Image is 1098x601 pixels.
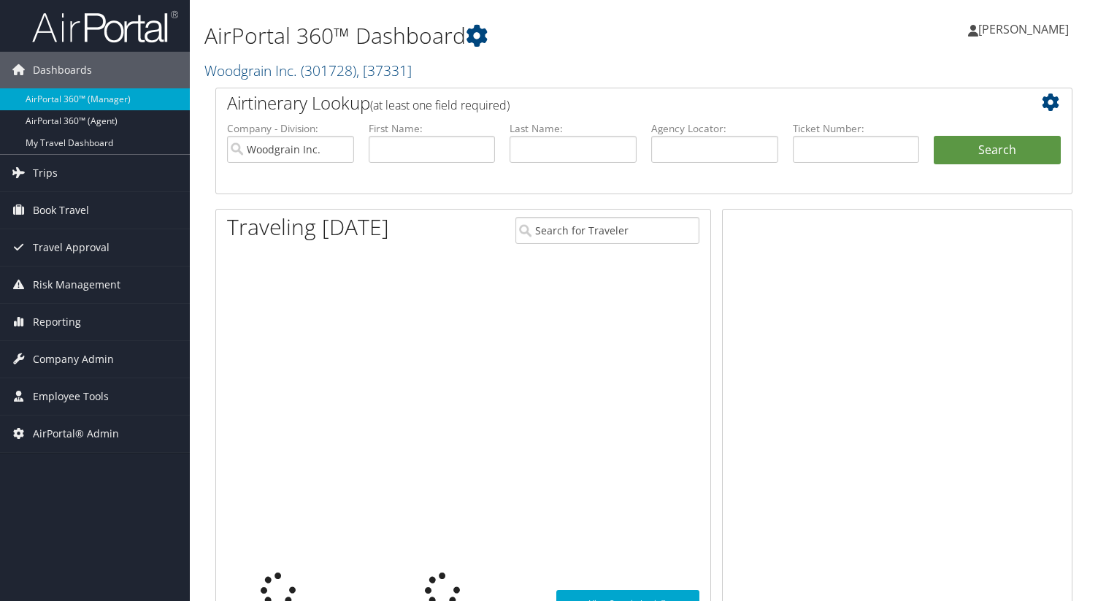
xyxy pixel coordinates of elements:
button: Search [934,136,1061,165]
span: ( 301728 ) [301,61,356,80]
span: Dashboards [33,52,92,88]
span: Book Travel [33,192,89,229]
a: [PERSON_NAME] [968,7,1083,51]
span: Reporting [33,304,81,340]
span: Travel Approval [33,229,110,266]
label: Ticket Number: [793,121,920,136]
span: [PERSON_NAME] [978,21,1069,37]
h1: Traveling [DATE] [227,212,389,242]
label: Last Name: [510,121,637,136]
span: Employee Tools [33,378,109,415]
h2: Airtinerary Lookup [227,91,989,115]
span: , [ 37331 ] [356,61,412,80]
label: Company - Division: [227,121,354,136]
span: Risk Management [33,267,120,303]
label: First Name: [369,121,496,136]
label: Agency Locator: [651,121,778,136]
a: Woodgrain Inc. [204,61,412,80]
span: Trips [33,155,58,191]
span: (at least one field required) [370,97,510,113]
span: Company Admin [33,341,114,378]
h1: AirPortal 360™ Dashboard [204,20,791,51]
img: airportal-logo.png [32,9,178,44]
span: AirPortal® Admin [33,416,119,452]
input: Search for Traveler [515,217,699,244]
